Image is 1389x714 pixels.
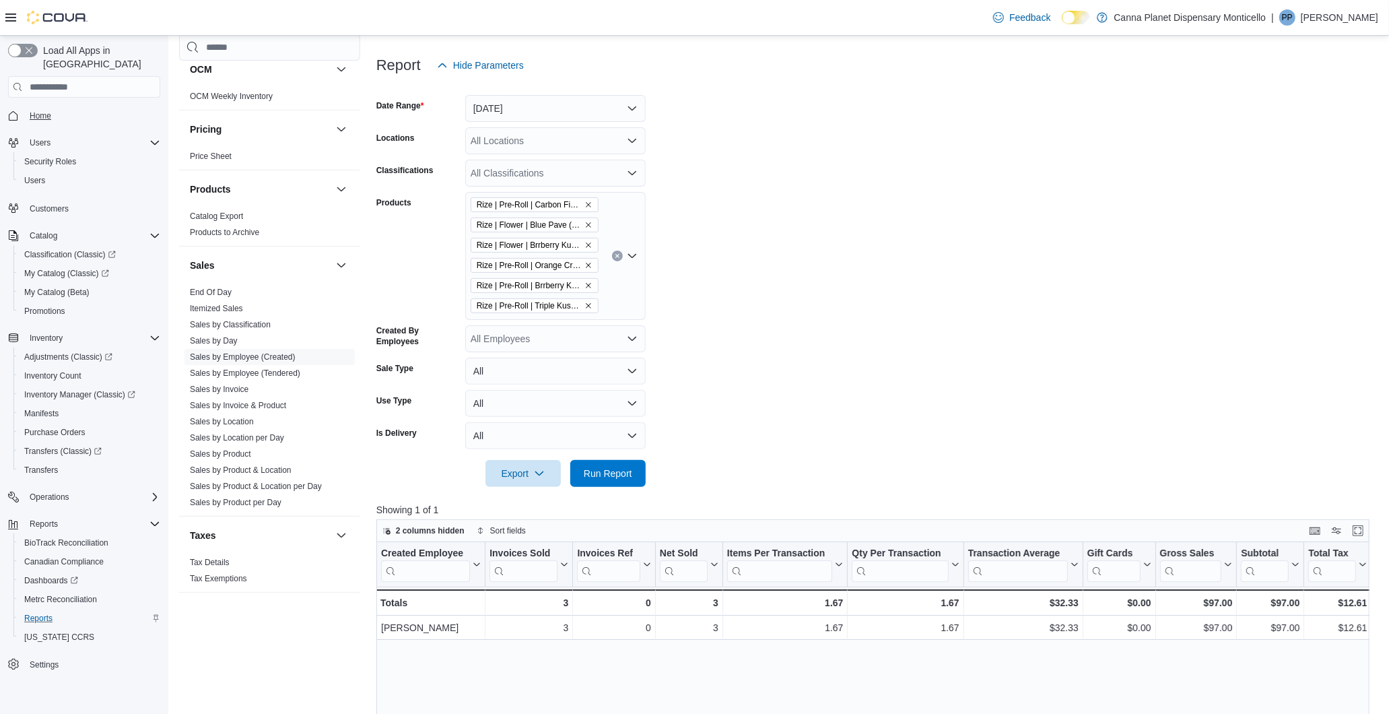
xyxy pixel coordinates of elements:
[190,259,331,272] button: Sales
[190,183,331,196] button: Products
[477,299,582,313] span: Rize | Pre-Roll | Triple Kush | Indica Hybrid | 1g
[24,632,94,643] span: [US_STATE] CCRS
[3,198,166,218] button: Customers
[19,265,114,282] a: My Catalog (Classic)
[968,548,1078,582] button: Transaction Average
[660,595,718,611] div: 3
[13,423,166,442] button: Purchase Orders
[376,57,421,73] h3: Report
[190,416,254,427] span: Sales by Location
[24,306,65,317] span: Promotions
[30,659,59,670] span: Settings
[24,228,160,244] span: Catalog
[8,100,160,709] nav: Complex example
[570,460,646,487] button: Run Report
[179,148,360,170] div: Pricing
[1159,548,1221,560] div: Gross Sales
[1279,9,1295,26] div: Parth Patel
[24,575,78,586] span: Dashboards
[190,335,238,346] span: Sales by Day
[190,465,292,475] a: Sales by Product & Location
[477,279,582,292] span: Rize | Pre-Roll | Brrberry Kush | Hybrid | 1g
[19,629,160,645] span: Washington CCRS
[190,152,232,161] a: Price Sheet
[3,133,166,152] button: Users
[19,535,114,551] a: BioTrack Reconciliation
[24,389,135,400] span: Inventory Manager (Classic)
[1307,523,1323,539] button: Keyboard shortcuts
[13,283,166,302] button: My Catalog (Beta)
[3,226,166,245] button: Catalog
[24,427,86,438] span: Purchase Orders
[190,63,212,76] h3: OCM
[489,548,568,582] button: Invoices Sold
[179,88,360,110] div: OCM
[465,390,646,417] button: All
[584,241,592,249] button: Remove Rize | Flower | Brrberry Kush (Hybrid) | 3.5g from selection in this group
[24,657,64,673] a: Settings
[19,303,160,319] span: Promotions
[376,100,424,111] label: Date Range
[489,595,568,611] div: 3
[19,154,81,170] a: Security Roles
[13,552,166,571] button: Canadian Compliance
[333,121,349,137] button: Pricing
[471,197,599,212] span: Rize | Pre-Roll | Carbon Fiber | Hybrid | 1g
[477,218,582,232] span: Rize | Flower | Blue Pave (Hybrid) | 3.5g
[13,302,166,321] button: Promotions
[471,218,599,232] span: Rize | Flower | Blue Pave (Hybrid) | 3.5g
[396,525,465,536] span: 2 columns hidden
[190,449,251,459] a: Sales by Product
[1159,548,1221,582] div: Gross Sales
[19,303,71,319] a: Promotions
[577,595,650,611] div: 0
[1114,9,1266,26] p: Canna Planet Dispensary Monticello
[727,548,833,582] div: Items Per Transaction
[190,385,248,394] a: Sales by Invoice
[490,525,526,536] span: Sort fields
[489,620,568,636] div: 3
[477,198,582,212] span: Rize | Pre-Roll | Carbon Fiber | Hybrid | 1g
[190,91,273,102] span: OCM Weekly Inventory
[477,259,582,272] span: Rize | Pre-Roll | Orange Creampop | Hybrid | 1g
[24,516,63,532] button: Reports
[19,349,160,365] span: Adjustments (Classic)
[13,442,166,461] a: Transfers (Classic)
[19,172,160,189] span: Users
[30,492,69,502] span: Operations
[19,368,87,384] a: Inventory Count
[24,330,68,346] button: Inventory
[190,228,259,237] a: Products to Archive
[24,330,160,346] span: Inventory
[465,422,646,449] button: All
[3,106,166,125] button: Home
[30,230,57,241] span: Catalog
[13,348,166,366] a: Adjustments (Classic)
[727,548,833,560] div: Items Per Transaction
[577,548,650,582] button: Invoices Ref
[453,59,524,72] span: Hide Parameters
[190,352,296,362] a: Sales by Employee (Created)
[471,238,599,253] span: Rize | Flower | Brrberry Kush (Hybrid) | 3.5g
[471,298,599,313] span: Rize | Pre-Roll | Triple Kush | Indica Hybrid | 1g
[1308,548,1367,582] button: Total Tax
[376,325,460,347] label: Created By Employees
[19,591,102,608] a: Metrc Reconciliation
[190,303,243,314] span: Itemized Sales
[852,595,959,611] div: 1.67
[19,265,160,282] span: My Catalog (Classic)
[577,548,640,582] div: Invoices Ref
[1308,548,1356,582] div: Total Tax
[190,336,238,346] a: Sales by Day
[19,284,95,300] a: My Catalog (Beta)
[190,288,232,297] a: End Of Day
[1301,9,1378,26] p: [PERSON_NAME]
[577,548,640,560] div: Invoices Ref
[190,212,243,221] a: Catalog Export
[190,433,284,443] a: Sales by Location per Day
[489,548,557,582] div: Invoices Sold
[19,424,160,441] span: Purchase Orders
[13,571,166,590] a: Dashboards
[24,199,160,216] span: Customers
[24,613,53,624] span: Reports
